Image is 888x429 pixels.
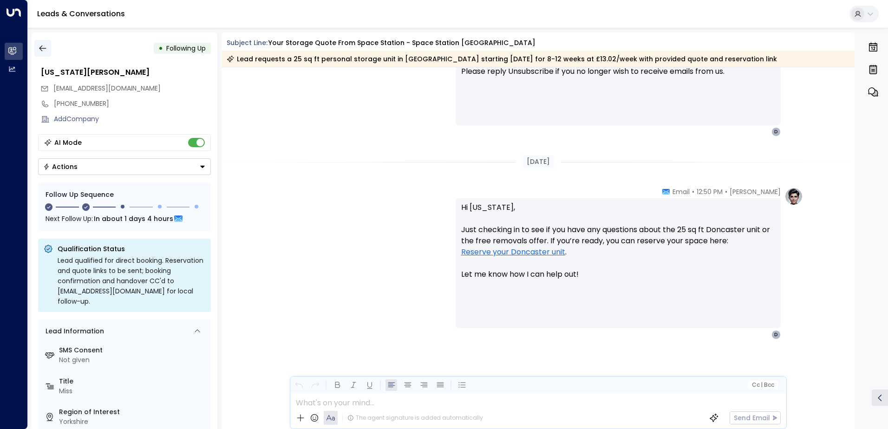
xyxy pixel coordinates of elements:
[54,138,82,147] div: AI Mode
[697,187,723,196] span: 12:50 PM
[94,214,173,224] span: In about 1 days 4 hours
[166,44,206,53] span: Following Up
[730,187,781,196] span: [PERSON_NAME]
[53,84,161,93] span: [EMAIL_ADDRESS][DOMAIN_NAME]
[751,382,774,388] span: Cc Bcc
[673,187,690,196] span: Email
[158,40,163,57] div: •
[227,38,268,47] span: Subject Line:
[54,99,211,109] div: [PHONE_NUMBER]
[59,407,207,417] label: Region of Interest
[771,330,781,339] div: D
[523,155,554,169] div: [DATE]
[725,187,727,196] span: •
[38,158,211,175] button: Actions
[59,386,207,396] div: Miss
[761,382,763,388] span: |
[59,377,207,386] label: Title
[42,326,104,336] div: Lead Information
[53,84,161,93] span: dikag@live.com
[41,67,211,78] div: [US_STATE][PERSON_NAME]
[43,162,78,171] div: Actions
[38,158,211,175] div: Button group with a nested menu
[46,214,203,224] div: Next Follow Up:
[692,187,694,196] span: •
[59,355,207,365] div: Not given
[771,127,781,136] div: D
[59,417,207,427] div: Yorkshire
[227,54,777,64] div: Lead requests a 25 sq ft personal storage unit in [GEOGRAPHIC_DATA] starting [DATE] for 8-12 week...
[748,381,777,390] button: Cc|Bcc
[268,38,535,48] div: Your storage quote from Space Station - Space Station [GEOGRAPHIC_DATA]
[784,187,803,206] img: profile-logo.png
[347,414,483,422] div: The agent signature is added automatically
[58,255,205,306] div: Lead qualified for direct booking. Reservation and quote links to be sent; booking confirmation a...
[59,345,207,355] label: SMS Consent
[54,114,211,124] div: AddCompany
[461,247,565,258] a: Reserve your Doncaster unit
[309,379,321,391] button: Redo
[46,190,203,200] div: Follow Up Sequence
[58,244,205,253] p: Qualification Status
[293,379,305,391] button: Undo
[461,202,775,291] p: Hi [US_STATE], Just checking in to see if you have any questions about the 25 sq ft Doncaster uni...
[37,8,125,19] a: Leads & Conversations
